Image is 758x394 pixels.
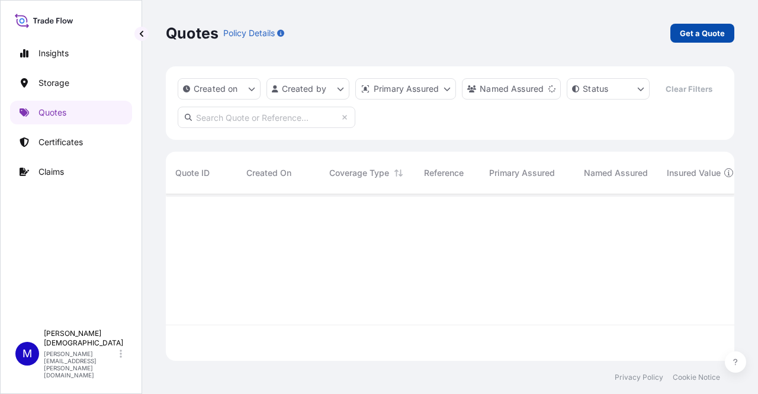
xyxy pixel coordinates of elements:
button: certificateStatus Filter options [567,78,650,100]
button: Clear Filters [656,79,722,98]
span: Primary Assured [489,167,555,179]
a: Certificates [10,130,132,154]
a: Privacy Policy [615,373,663,382]
p: Quotes [38,107,66,118]
span: M [23,348,32,360]
a: Storage [10,71,132,95]
a: Claims [10,160,132,184]
p: Storage [38,77,69,89]
p: Primary Assured [374,83,439,95]
button: distributor Filter options [355,78,456,100]
a: Cookie Notice [673,373,720,382]
p: Named Assured [480,83,544,95]
p: Claims [38,166,64,178]
button: createdOn Filter options [178,78,261,100]
input: Search Quote or Reference... [178,107,355,128]
p: Created on [194,83,238,95]
span: Insured Value [667,167,721,179]
span: Quote ID [175,167,210,179]
p: [PERSON_NAME][EMAIL_ADDRESS][PERSON_NAME][DOMAIN_NAME] [44,350,117,379]
button: createdBy Filter options [266,78,349,100]
p: Policy Details [223,27,275,39]
span: Created On [246,167,291,179]
p: Get a Quote [680,27,725,39]
span: Reference [424,167,464,179]
a: Quotes [10,101,132,124]
span: Named Assured [584,167,648,179]
p: Certificates [38,136,83,148]
a: Get a Quote [670,24,734,43]
p: Clear Filters [666,83,712,95]
p: Status [583,83,608,95]
p: Insights [38,47,69,59]
button: Sort [391,166,406,180]
p: Quotes [166,24,219,43]
p: Created by [282,83,327,95]
a: Insights [10,41,132,65]
button: cargoOwner Filter options [462,78,561,100]
p: [PERSON_NAME] [DEMOGRAPHIC_DATA] [44,329,117,348]
span: Coverage Type [329,167,389,179]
